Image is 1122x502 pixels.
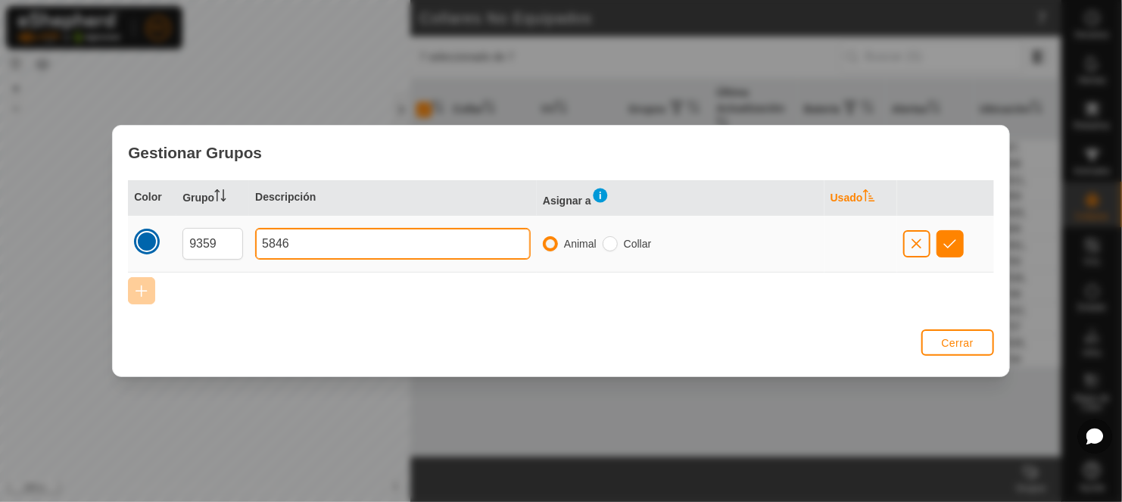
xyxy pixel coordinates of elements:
[249,180,537,216] th: Descripción
[537,180,824,216] th: Asignar a
[113,126,1009,179] div: Gestionar Grupos
[941,337,974,349] span: Cerrar
[624,239,652,249] label: Collar
[128,180,176,216] th: Color
[921,329,994,356] button: Cerrar
[176,180,249,216] th: Grupo
[824,180,897,216] th: Usado
[564,239,597,249] label: Animal
[591,186,609,204] img: Información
